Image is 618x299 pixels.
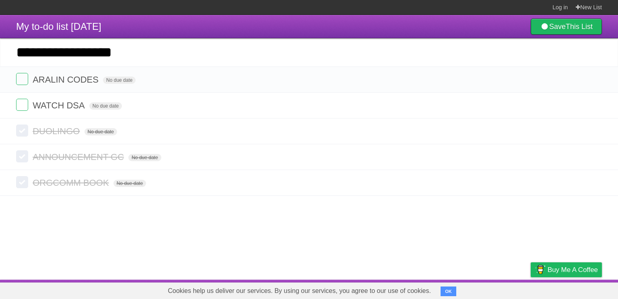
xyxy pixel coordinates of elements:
a: About [424,282,441,297]
button: OK [441,287,456,296]
span: No due date [89,102,122,110]
label: Done [16,99,28,111]
span: No due date [113,180,146,187]
span: My to-do list [DATE] [16,21,101,32]
label: Done [16,150,28,162]
span: Cookies help us deliver our services. By using our services, you agree to our use of cookies. [160,283,439,299]
a: Developers [450,282,483,297]
label: Done [16,73,28,85]
a: Buy me a coffee [531,262,602,277]
a: SaveThis List [531,19,602,35]
span: Buy me a coffee [548,263,598,277]
span: ORGCOMM BOOK [33,178,111,188]
b: This List [566,23,593,31]
span: WATCH DSA [33,100,87,110]
span: DUOLINGO [33,126,82,136]
a: Privacy [520,282,541,297]
span: ANNOUNCEMENT GC [33,152,126,162]
span: No due date [128,154,161,161]
a: Suggest a feature [551,282,602,297]
label: Done [16,176,28,188]
img: Buy me a coffee [535,263,546,276]
span: No due date [103,77,136,84]
a: Terms [493,282,511,297]
span: No due date [84,128,117,135]
label: Done [16,125,28,137]
span: ARALIN CODES [33,75,101,85]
